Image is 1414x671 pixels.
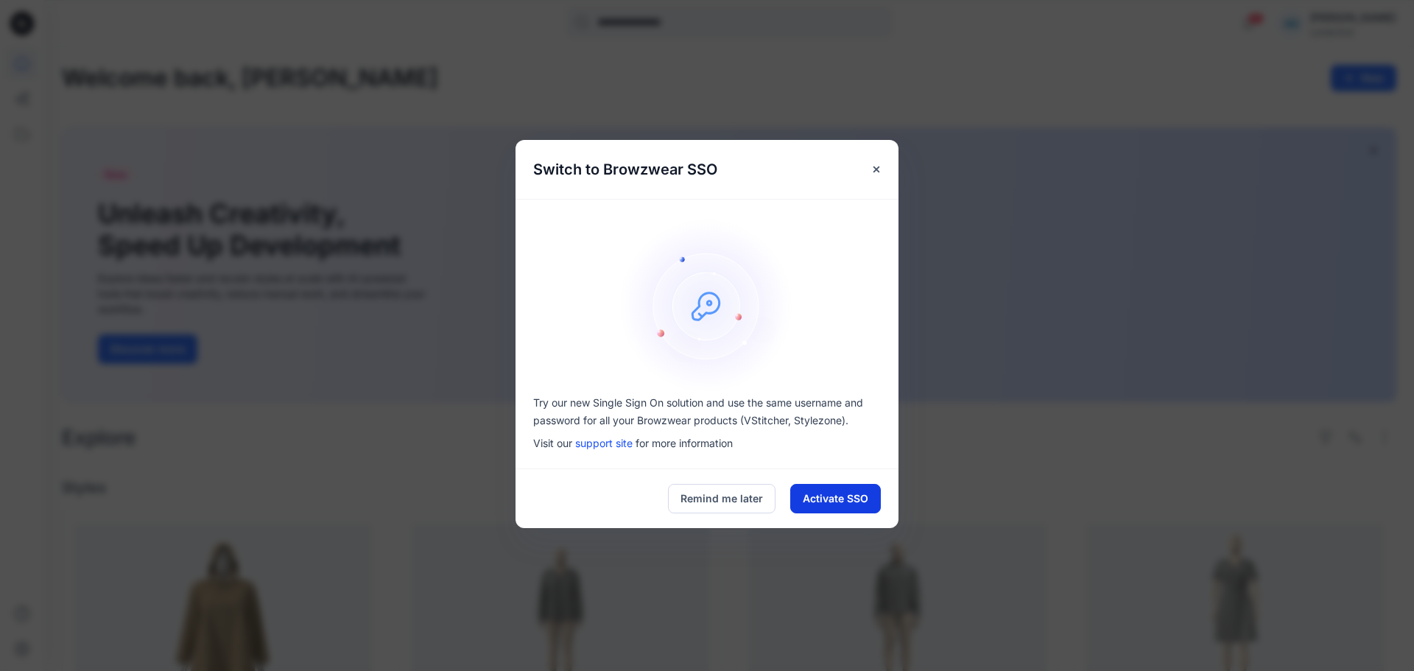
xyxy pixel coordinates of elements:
a: support site [575,437,633,449]
p: Visit our for more information [533,435,881,451]
button: Close [863,156,890,183]
img: onboarding-sz2.1ef2cb9c.svg [619,217,795,394]
button: Activate SSO [790,484,881,513]
button: Remind me later [668,484,775,513]
h5: Switch to Browzwear SSO [516,140,735,199]
p: Try our new Single Sign On solution and use the same username and password for all your Browzwear... [533,394,881,429]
